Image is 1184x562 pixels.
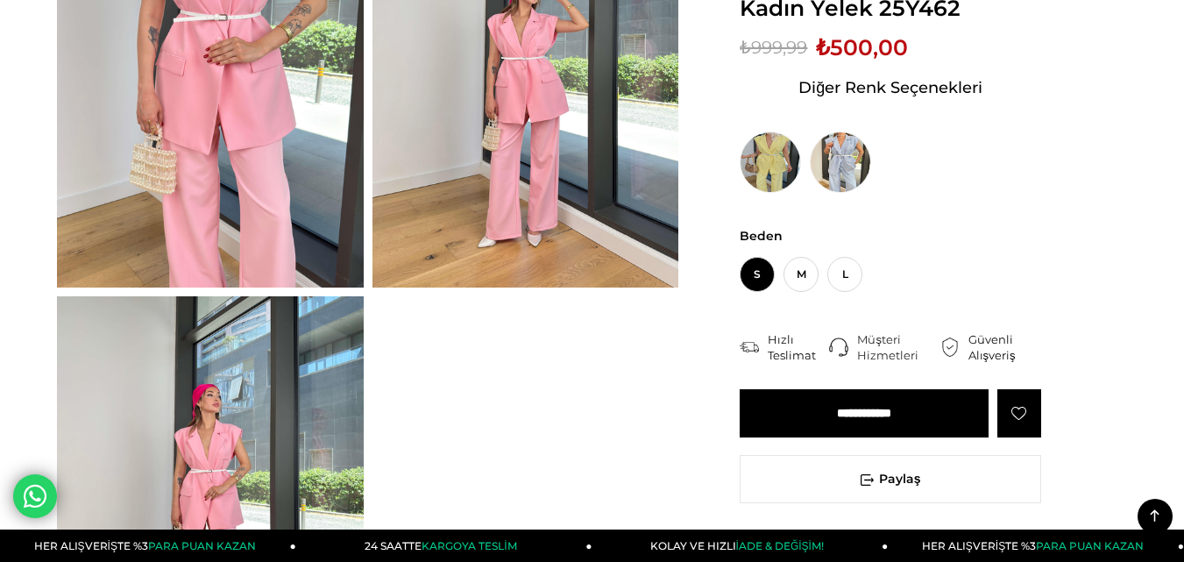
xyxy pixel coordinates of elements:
span: PARA PUAN KAZAN [1036,539,1144,552]
div: Müşteri Hizmetleri [857,331,939,363]
a: Favorilere Ekle [997,389,1041,438]
a: HER ALIŞVERİŞTE %3PARA PUAN KAZAN [888,530,1184,562]
span: İADE & DEĞİŞİM! [736,539,824,552]
span: S [740,257,775,292]
img: Beli Kemerli Ve Düğmeli Yorgo Sarı Kadın Yelek 25Y462 [740,132,801,193]
img: Beli Kemerli Ve Düğmeli Yorgo Mavi Kadın Yelek 25Y462 [810,132,871,193]
img: call-center.png [829,338,848,357]
a: 24 SAATTEKARGOYA TESLİM [296,530,592,562]
span: ₺500,00 [816,34,908,60]
span: Diğer Renk Seçenekleri [798,74,982,102]
span: M [783,257,819,292]
span: L [827,257,862,292]
span: PARA PUAN KAZAN [148,539,256,552]
span: KARGOYA TESLİM [422,539,516,552]
img: security.png [940,338,960,357]
span: Beden [740,228,1041,244]
span: Paylaş [741,456,1040,502]
img: shipping.png [740,338,759,357]
div: Hızlı Teslimat [768,331,829,363]
span: ₺999,99 [740,34,807,60]
div: Güvenli Alışveriş [968,331,1041,363]
a: KOLAY VE HIZLIİADE & DEĞİŞİM! [592,530,889,562]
